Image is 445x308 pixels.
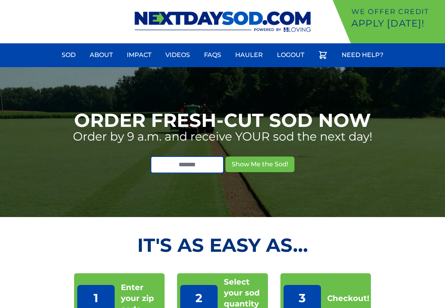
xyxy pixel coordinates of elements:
h2: It's as Easy As... [74,236,371,255]
a: Videos [161,46,195,64]
h1: Order Fresh-Cut Sod Now [74,111,371,130]
a: Hauler [230,46,268,64]
a: FAQs [199,46,226,64]
p: Order by 9 a.m. and receive YOUR sod the next day! [73,130,372,144]
a: About [85,46,117,64]
p: Checkout! [327,293,369,304]
p: We offer Credit [351,6,442,17]
a: Sod [57,46,80,64]
button: Show Me the Sod! [225,157,294,172]
p: Apply [DATE]! [351,17,442,30]
a: Impact [122,46,156,64]
a: Need Help? [337,46,388,64]
a: Logout [272,46,309,64]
